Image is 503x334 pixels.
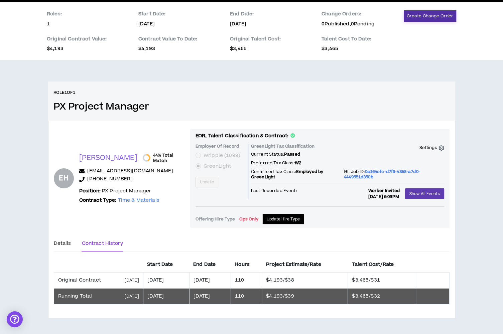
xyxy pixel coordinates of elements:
p: $3,465 [230,45,319,52]
span: Time & Materials [118,197,159,204]
span: Wripple (1099) [204,152,240,159]
span: 44% Total Match [153,153,185,163]
p: [DATE] [138,21,227,27]
h3: PX Project Manager [53,101,450,113]
td: $3,465 / $32 [348,288,416,304]
th: Hours [231,257,262,273]
span: GL Job ID: [344,169,365,175]
div: Details [54,240,71,247]
p: [DATE] 6:03PM [368,194,400,199]
span: GreenLight [204,163,231,170]
p: 0 Published, [322,21,375,27]
b: Position: [79,187,101,194]
span: setting [438,145,444,151]
p: Settings [419,145,437,150]
span: Preferred Tax Class: [251,160,295,166]
td: $3,465 / $31 [348,273,416,288]
p: Change Orders: [322,10,375,18]
th: Talent Cost/Rate [348,257,416,273]
span: Update Hire Type [267,216,300,222]
p: End Date: [230,10,319,18]
td: $4,193 / $39 [262,288,348,304]
td: 110 [231,288,262,304]
span: Employed by GreenLight [251,169,323,180]
span: 0 Pending [351,20,375,27]
span: Confirmed Tax Class: [251,169,296,175]
td: [DATE] [143,273,189,288]
p: Offering Hire Type [196,216,235,222]
button: Update [196,177,218,187]
span: [DATE] [125,294,139,299]
span: Original Contract [58,277,101,284]
p: Employer Of Record [196,144,245,152]
th: Start Date [143,257,189,273]
span: Current Status: [251,151,284,157]
p: Worker Invited [368,188,400,193]
th: End Date [189,257,231,273]
div: Open Intercom Messenger [7,311,23,327]
th: Project Estimate/Rate [262,257,348,273]
b: Contract Type: [79,197,117,204]
td: [DATE] [189,273,231,288]
p: $3,465 [322,45,456,52]
td: $4,193 / $38 [262,273,348,288]
p: Talent Cost To Date: [322,35,456,43]
td: [DATE] [143,288,189,304]
p: [PERSON_NAME] [79,153,138,163]
p: [DATE] [230,21,319,27]
p: Ops Only [239,216,258,222]
td: [DATE] [189,288,231,304]
p: Start Date: [138,10,227,18]
p: Original Contract Value: [47,35,136,43]
h6: Role 1 of 1 [53,90,75,96]
button: Update Hire Type [262,214,304,224]
button: Create Change Order [404,10,456,22]
span: Show All Events [409,191,440,197]
p: $4,193 [47,45,136,52]
p: Original Talent Cost: [230,35,319,43]
span: Running Total [58,293,92,300]
button: Show All Events [405,188,444,199]
p: Roles: [47,10,136,18]
a: [EMAIL_ADDRESS][DOMAIN_NAME] [87,167,173,175]
span: [DATE] [125,278,139,283]
p: 1 [47,21,136,27]
span: W2 [295,160,301,166]
p: Last Recorded Event: [251,188,297,193]
div: Emilee H. [54,168,74,188]
p: $4,193 [138,45,227,52]
td: 110 [231,273,262,288]
span: 0a164cfc-d7f9-4858-a7d0-4449551d350b [344,169,420,180]
p: Contract Value To Date: [138,35,227,43]
span: Passed [284,151,300,157]
div: Contract History [82,240,123,247]
p: EOR, Talent Classification & Contract: [196,132,295,140]
p: GreenLight Tax Classification [251,144,315,152]
div: EH [59,175,69,182]
p: PX Project Manager [79,187,151,195]
a: [PHONE_NUMBER] [87,175,133,183]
